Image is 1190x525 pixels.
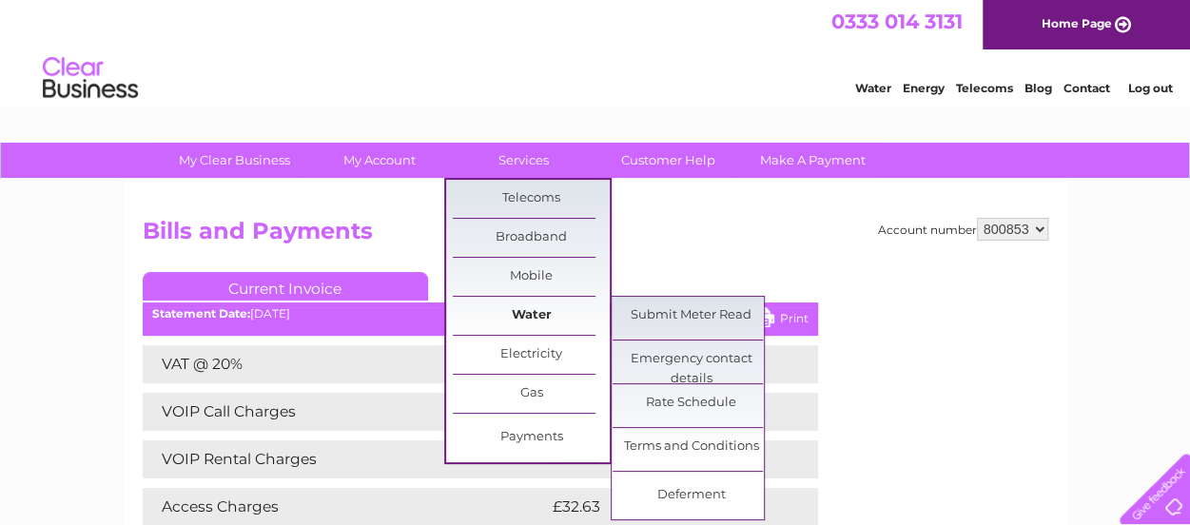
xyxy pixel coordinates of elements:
[878,218,1048,241] div: Account number
[146,10,1045,92] div: Clear Business is a trading name of Verastar Limited (registered in [GEOGRAPHIC_DATA] No. 3667643...
[143,393,548,431] td: VOIP Call Charges
[143,272,428,301] a: Current Invoice
[613,340,770,379] a: Emergency contact details
[453,418,610,457] a: Payments
[590,143,747,178] a: Customer Help
[445,143,602,178] a: Services
[453,336,610,374] a: Electricity
[751,307,809,335] a: Print
[613,297,770,335] a: Submit Meter Read
[143,345,548,383] td: VAT @ 20%
[453,219,610,257] a: Broadband
[855,81,891,95] a: Water
[453,180,610,218] a: Telecoms
[152,306,250,321] b: Statement Date:
[734,143,891,178] a: Make A Payment
[1063,81,1110,95] a: Contact
[1127,81,1172,95] a: Log out
[143,218,1048,254] h2: Bills and Payments
[613,384,770,422] a: Rate Schedule
[903,81,945,95] a: Energy
[143,307,818,321] div: [DATE]
[453,375,610,413] a: Gas
[453,297,610,335] a: Water
[143,440,548,478] td: VOIP Rental Charges
[613,476,770,515] a: Deferment
[301,143,458,178] a: My Account
[956,81,1013,95] a: Telecoms
[1024,81,1052,95] a: Blog
[613,428,770,466] a: Terms and Conditions
[453,258,610,296] a: Mobile
[156,143,313,178] a: My Clear Business
[42,49,139,107] img: logo.png
[831,10,963,33] a: 0333 014 3131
